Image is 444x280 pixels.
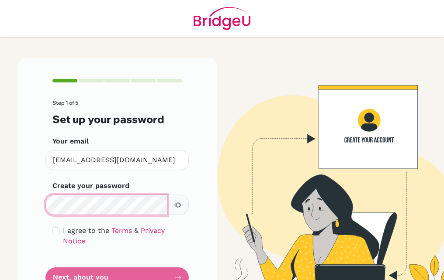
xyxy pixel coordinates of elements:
label: Create your password [52,181,129,191]
h3: Set up your password [52,113,182,125]
span: Step 1 of 5 [52,99,78,106]
a: Terms [111,226,132,235]
span: & [134,226,139,235]
span: I agree to the [63,226,109,235]
input: Insert your email* [45,150,189,171]
label: Your email [52,136,89,147]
